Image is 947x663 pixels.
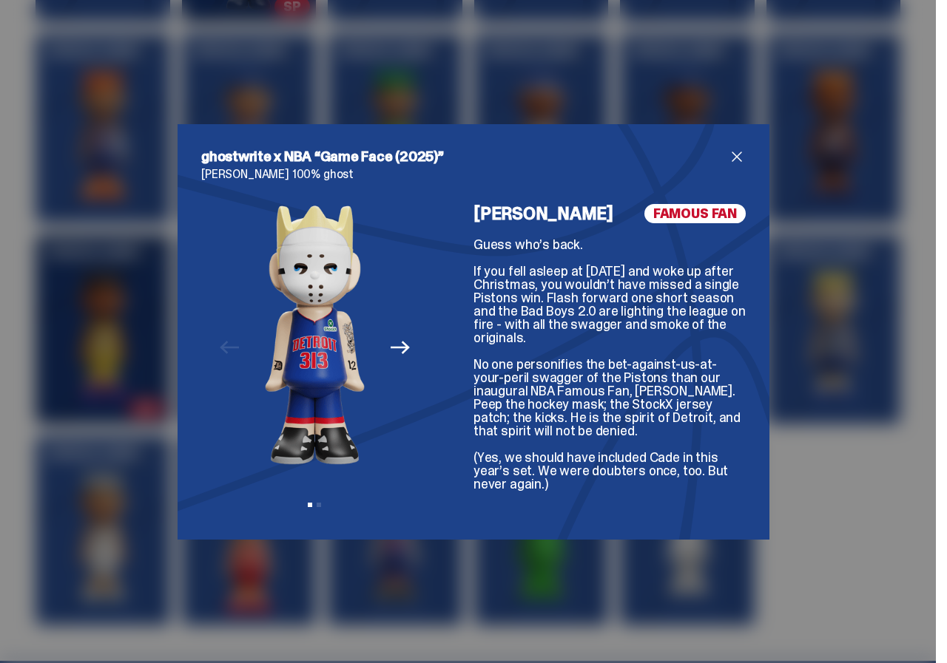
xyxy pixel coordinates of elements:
p: [PERSON_NAME] 100% ghost [201,169,746,180]
span: FAMOUS FAN [644,204,746,223]
h4: [PERSON_NAME] [473,205,613,222]
button: Next [384,332,417,364]
button: View slide 1 [308,503,312,507]
div: Guess who’s back. If you fell asleep at [DATE] and woke up after Christmas, you wouldn’t have mis... [473,238,746,491]
button: close [728,148,746,166]
img: NBA%20Game%20Face%20-%20Website%20Archive.261.png [265,204,365,465]
button: View slide 2 [317,503,321,507]
h2: ghostwrite x NBA “Game Face (2025)” [201,148,728,166]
